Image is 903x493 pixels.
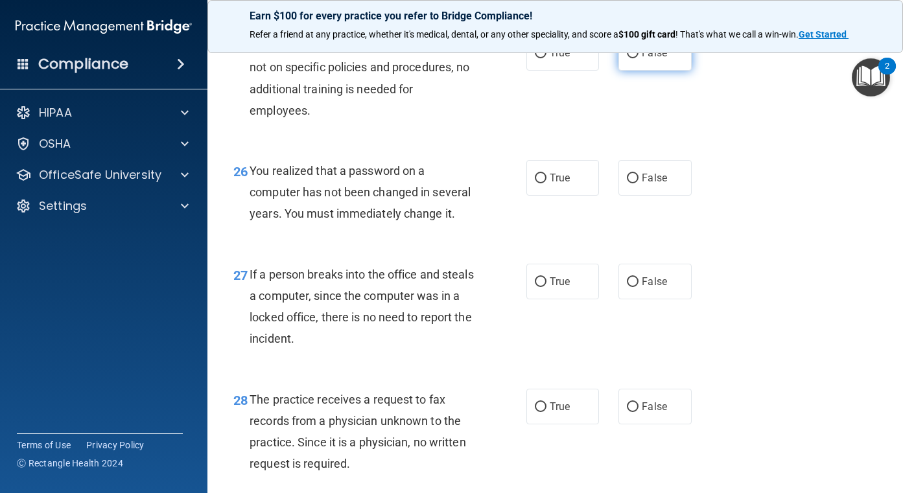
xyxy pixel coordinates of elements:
span: True [550,275,570,288]
button: Open Resource Center, 2 new notifications [852,58,890,97]
span: False [642,172,667,184]
p: Settings [39,198,87,214]
span: The practice receives a request to fax records from a physician unknown to the practice. Since it... [250,393,466,471]
a: OSHA [16,136,189,152]
input: True [535,277,546,287]
span: You realized that a password on a computer has not been changed in several years. You must immedi... [250,164,471,220]
input: False [627,277,639,287]
div: 2 [885,66,889,83]
img: PMB logo [16,14,192,40]
a: Settings [16,198,189,214]
strong: Get Started [799,29,847,40]
span: 27 [233,268,248,283]
a: OfficeSafe University [16,167,189,183]
p: OfficeSafe University [39,167,161,183]
p: OSHA [39,136,71,152]
input: False [627,174,639,183]
span: False [642,400,667,413]
h4: Compliance [38,55,128,73]
span: Refer a friend at any practice, whether it's medical, dental, or any other speciality, and score a [250,29,618,40]
input: True [535,174,546,183]
span: True [550,172,570,184]
a: Get Started [799,29,849,40]
span: ! That's what we call a win-win. [675,29,799,40]
strong: $100 gift card [618,29,675,40]
input: False [627,402,639,412]
a: Privacy Policy [86,439,145,452]
span: If you have trained your staff on HIPAA, but not on specific policies and procedures, no addition... [250,39,473,117]
span: Ⓒ Rectangle Health 2024 [17,457,123,470]
input: False [627,49,639,58]
span: False [642,275,667,288]
a: Terms of Use [17,439,71,452]
span: If a person breaks into the office and steals a computer, since the computer was in a locked offi... [250,268,474,346]
span: 28 [233,393,248,408]
input: True [535,402,546,412]
p: HIPAA [39,105,72,120]
span: True [550,400,570,413]
a: HIPAA [16,105,189,120]
span: 26 [233,164,248,179]
input: True [535,49,546,58]
p: Earn $100 for every practice you refer to Bridge Compliance! [250,10,861,22]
